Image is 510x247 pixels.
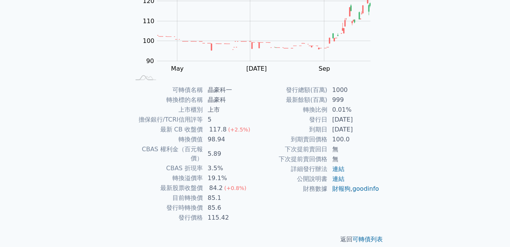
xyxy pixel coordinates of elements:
[328,135,380,144] td: 100.0
[131,193,203,203] td: 目前轉換價
[472,211,510,247] iframe: Chat Widget
[255,174,328,184] td: 公開說明書
[332,175,344,182] a: 連結
[203,135,255,144] td: 98.94
[131,135,203,144] td: 轉換價值
[203,105,255,115] td: 上市
[332,165,344,173] a: 連結
[255,115,328,125] td: 發行日
[203,144,255,163] td: 5.89
[328,184,380,194] td: ,
[228,127,250,133] span: (+2.5%)
[131,105,203,115] td: 上市櫃別
[203,193,255,203] td: 85.1
[131,183,203,193] td: 最新股票收盤價
[131,144,203,163] td: CBAS 權利金（百元報價）
[328,154,380,164] td: 無
[352,236,383,243] a: 可轉債列表
[328,85,380,95] td: 1000
[131,213,203,223] td: 發行價格
[255,105,328,115] td: 轉換比例
[255,85,328,95] td: 發行總額(百萬)
[131,95,203,105] td: 轉換標的名稱
[203,85,255,95] td: 晶豪科一
[131,85,203,95] td: 可轉債名稱
[472,211,510,247] div: 聊天小工具
[131,203,203,213] td: 發行時轉換價
[328,105,380,115] td: 0.01%
[255,95,328,105] td: 最新餘額(百萬)
[131,115,203,125] td: 擔保銀行/TCRI信用評等
[328,125,380,135] td: [DATE]
[224,185,246,191] span: (+0.8%)
[319,65,330,72] tspan: Sep
[255,144,328,154] td: 下次提前賣回日
[146,57,154,65] tspan: 90
[203,115,255,125] td: 5
[328,95,380,105] td: 999
[332,185,351,192] a: 財報狗
[352,185,379,192] a: goodinfo
[131,163,203,173] td: CBAS 折現率
[203,163,255,173] td: 3.5%
[143,17,155,25] tspan: 110
[255,164,328,174] td: 詳細發行辦法
[203,213,255,223] td: 115.42
[122,235,389,244] p: 返回
[255,125,328,135] td: 到期日
[255,135,328,144] td: 到期賣回價格
[208,125,228,134] div: 117.8
[203,173,255,183] td: 19.1%
[208,184,224,193] div: 84.2
[255,154,328,164] td: 下次提前賣回價格
[246,65,267,72] tspan: [DATE]
[203,95,255,105] td: 晶豪科
[143,37,155,44] tspan: 100
[203,203,255,213] td: 85.6
[131,125,203,135] td: 最新 CB 收盤價
[328,115,380,125] td: [DATE]
[131,173,203,183] td: 轉換溢價率
[255,184,328,194] td: 財務數據
[171,65,183,72] tspan: May
[328,144,380,154] td: 無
